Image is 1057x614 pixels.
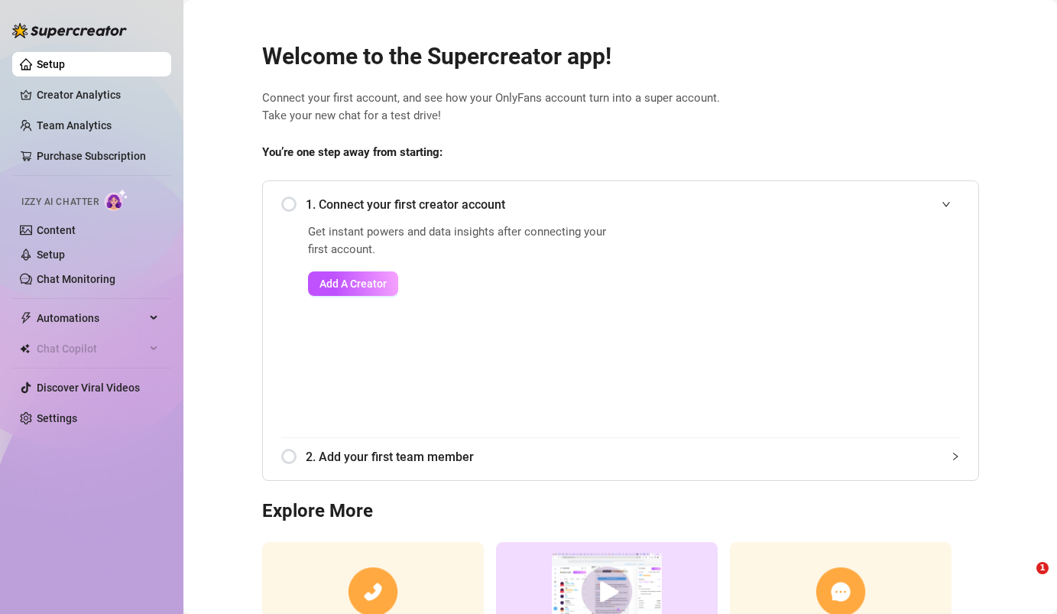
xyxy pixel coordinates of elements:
img: AI Chatter [105,189,128,211]
iframe: Add Creators [654,223,960,419]
span: Chat Copilot [37,336,145,361]
span: Get instant powers and data insights after connecting your first account. [308,223,616,259]
a: Purchase Subscription [37,150,146,162]
h2: Welcome to the Supercreator app! [262,42,979,71]
span: 1 [1036,562,1049,574]
a: Setup [37,249,65,261]
span: Connect your first account, and see how your OnlyFans account turn into a super account. Take you... [262,89,979,125]
span: Automations [37,306,145,330]
span: expanded [942,200,951,209]
div: 2. Add your first team member [281,438,960,476]
div: 1. Connect your first creator account [281,186,960,223]
span: Add A Creator [319,278,387,290]
a: Team Analytics [37,119,112,132]
span: Izzy AI Chatter [21,195,99,210]
button: Add A Creator [308,271,398,296]
img: Chat Copilot [20,343,30,354]
span: thunderbolt [20,312,32,324]
img: logo-BBDzfeDw.svg [12,23,127,38]
h3: Explore More [262,499,979,524]
a: Setup [37,58,65,70]
span: 2. Add your first team member [306,447,960,466]
a: Settings [37,412,77,424]
strong: You’re one step away from starting: [262,145,443,159]
a: Add A Creator [308,271,616,296]
a: Discover Viral Videos [37,382,140,394]
iframe: Intercom live chat [1005,562,1042,599]
a: Content [37,224,76,236]
span: collapsed [951,452,960,461]
a: Creator Analytics [37,83,159,107]
span: 1. Connect your first creator account [306,195,960,214]
a: Chat Monitoring [37,273,115,285]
